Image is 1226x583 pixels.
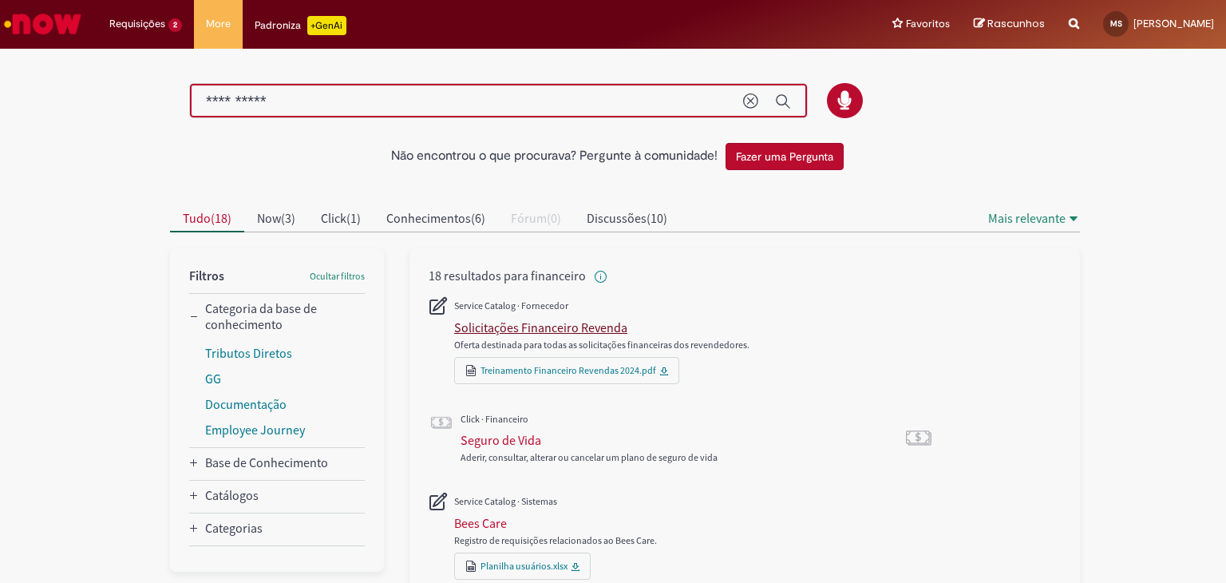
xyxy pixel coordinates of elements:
span: Requisições [109,16,165,32]
span: [PERSON_NAME] [1133,17,1214,30]
span: Favoritos [906,16,950,32]
h2: Não encontrou o que procurava? Pergunte à comunidade! [391,149,718,164]
span: MS [1110,18,1122,29]
span: 2 [168,18,182,32]
a: Rascunhos [974,17,1045,32]
img: ServiceNow [2,8,84,40]
span: More [206,16,231,32]
button: Fazer uma Pergunta [726,143,844,170]
p: +GenAi [307,16,346,35]
span: Rascunhos [987,16,1045,31]
div: Padroniza [255,16,346,35]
